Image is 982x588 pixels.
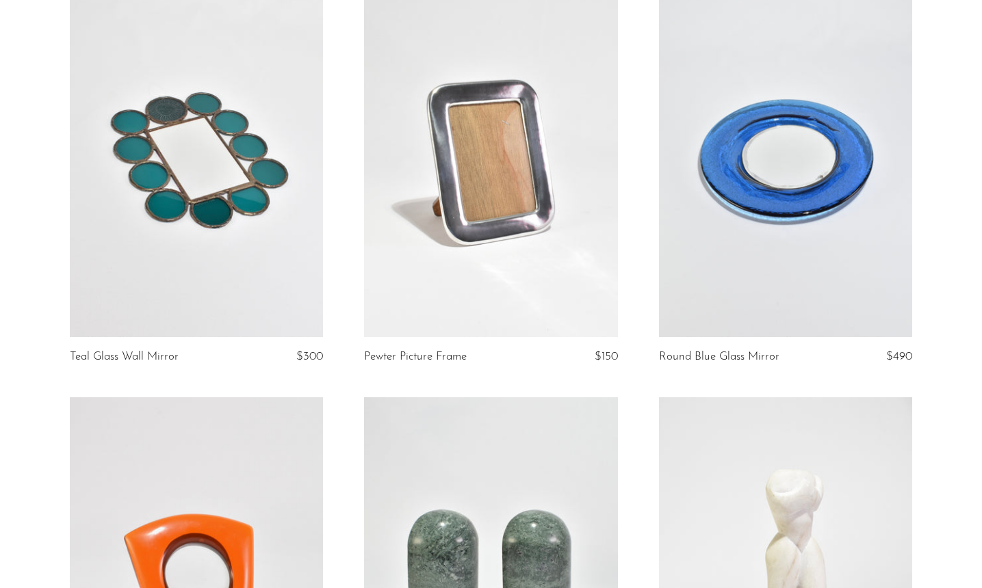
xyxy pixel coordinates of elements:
a: Round Blue Glass Mirror [659,351,779,363]
a: Teal Glass Wall Mirror [70,351,179,363]
span: $490 [886,351,912,362]
span: $150 [595,351,618,362]
a: Pewter Picture Frame [364,351,467,363]
span: $300 [296,351,323,362]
